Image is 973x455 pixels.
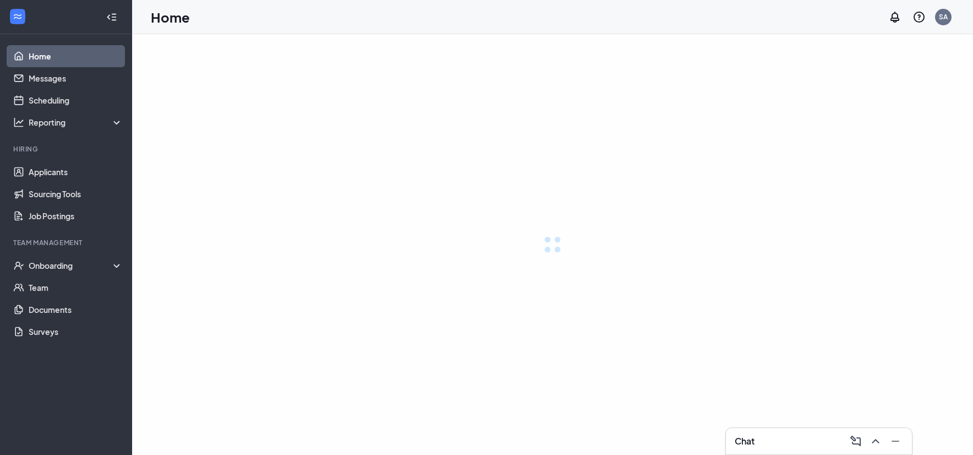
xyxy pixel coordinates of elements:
[29,161,123,183] a: Applicants
[29,205,123,227] a: Job Postings
[13,260,24,271] svg: UserCheck
[939,12,948,21] div: SA
[151,8,190,26] h1: Home
[29,89,123,111] a: Scheduling
[13,238,121,247] div: Team Management
[889,435,902,448] svg: Minimize
[29,321,123,343] a: Surveys
[888,10,901,24] svg: Notifications
[849,435,862,448] svg: ComposeMessage
[29,260,123,271] div: Onboarding
[866,432,883,450] button: ChevronUp
[29,45,123,67] a: Home
[869,435,882,448] svg: ChevronUp
[912,10,926,24] svg: QuestionInfo
[29,277,123,299] a: Team
[29,117,123,128] div: Reporting
[12,11,23,22] svg: WorkstreamLogo
[13,144,121,154] div: Hiring
[846,432,863,450] button: ComposeMessage
[29,183,123,205] a: Sourcing Tools
[735,435,755,447] h3: Chat
[106,12,117,23] svg: Collapse
[29,299,123,321] a: Documents
[29,67,123,89] a: Messages
[13,117,24,128] svg: Analysis
[885,432,903,450] button: Minimize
